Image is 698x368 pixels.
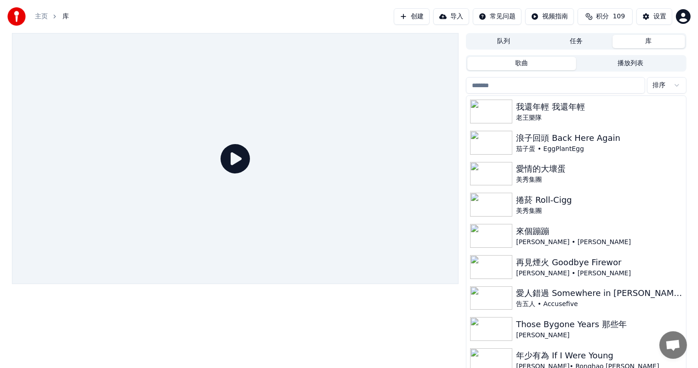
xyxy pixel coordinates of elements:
button: 积分109 [578,8,633,25]
div: 年少有為 If I Were Young [516,349,682,362]
span: 积分 [596,12,609,21]
span: 排序 [653,81,666,90]
button: 视频指南 [525,8,574,25]
button: 任务 [540,35,613,48]
button: 队列 [467,35,540,48]
div: Those Bygone Years 那些年 [516,318,682,331]
a: 主页 [35,12,48,21]
div: 浪子回頭 Back Here Again [516,132,682,145]
div: 來個蹦蹦 [516,225,682,238]
div: 再見煙火 Goodbye Firewor [516,256,682,269]
span: 109 [613,12,625,21]
div: [PERSON_NAME] • [PERSON_NAME] [516,238,682,247]
div: 愛人錯過 Somewhere in [PERSON_NAME] [516,287,682,300]
div: [PERSON_NAME] [516,331,682,340]
div: [PERSON_NAME] • [PERSON_NAME] [516,269,682,278]
div: 美秀集團 [516,206,682,216]
a: 打開聊天 [659,331,687,359]
nav: breadcrumb [35,12,69,21]
button: 播放列表 [576,57,685,70]
button: 设置 [636,8,672,25]
button: 导入 [433,8,469,25]
button: 歌曲 [467,57,576,70]
span: 库 [62,12,69,21]
div: 捲菸 Roll-Cigg [516,194,682,206]
img: youka [7,7,26,26]
div: 愛情的大壞蛋 [516,162,682,175]
button: 常见问题 [473,8,522,25]
button: 创建 [394,8,430,25]
div: 老王樂隊 [516,113,682,123]
div: 设置 [653,12,666,21]
div: 告五人 • Accusefive [516,300,682,309]
div: 我還年輕 我還年輕 [516,100,682,113]
div: 茄子蛋 • EggPlantEgg [516,145,682,154]
button: 库 [613,35,685,48]
div: 美秀集團 [516,175,682,184]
